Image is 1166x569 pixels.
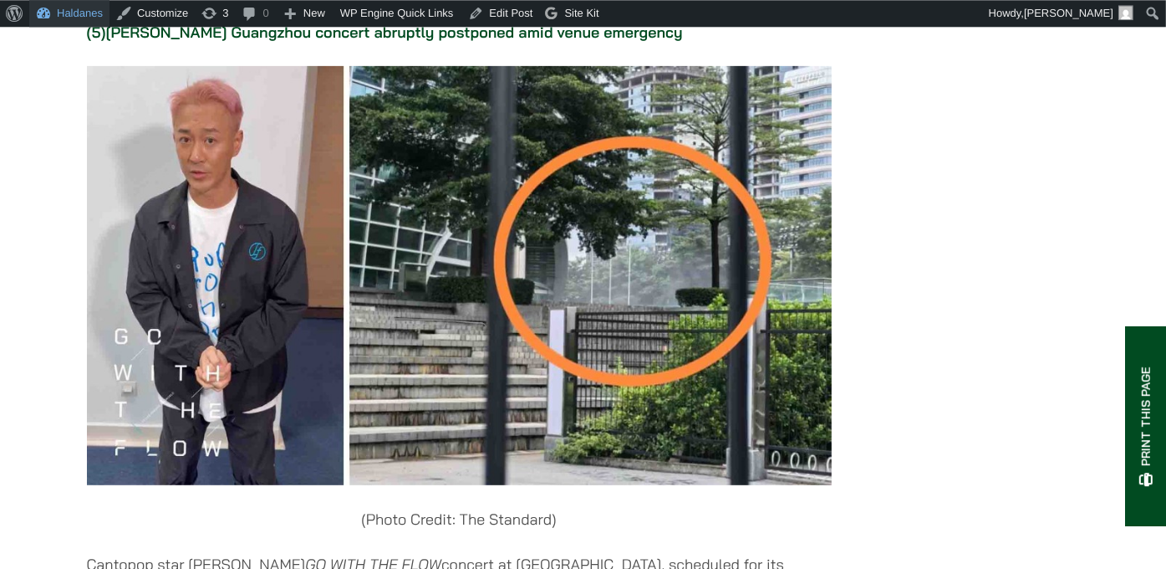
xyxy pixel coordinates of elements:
[87,23,683,42] strong: (5)
[105,23,682,42] a: [PERSON_NAME] Guangzhou concert abruptly postponed amid venue emergency
[87,508,832,531] p: (Photo Credit: The Standard)
[564,7,598,19] span: Site Kit
[1024,7,1113,19] span: [PERSON_NAME]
